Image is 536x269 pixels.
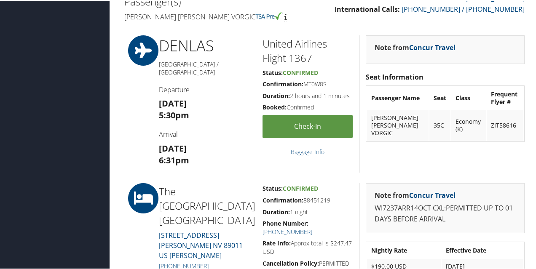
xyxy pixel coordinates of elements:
h5: 2 hours and 1 minutes [263,91,353,99]
h5: 88451219 [263,195,353,204]
span: Confirmed [283,184,318,192]
a: [STREET_ADDRESS][PERSON_NAME] NV 89011 US [PERSON_NAME] [159,230,243,259]
h4: Departure [159,84,249,93]
td: [PERSON_NAME] [PERSON_NAME] VORGIC [367,109,429,140]
a: Concur Travel [409,42,456,51]
h5: 1 night [263,207,353,216]
strong: Booked: [263,102,287,110]
h2: The [GEOGRAPHIC_DATA] [GEOGRAPHIC_DATA] [159,184,249,226]
strong: Seat Information [366,72,423,81]
a: [PHONE_NUMBER] [263,227,312,235]
h2: United Airlines Flight 1367 [263,36,353,64]
strong: Confirmation: [263,79,303,87]
strong: [DATE] [159,97,187,108]
h4: Arrival [159,129,249,138]
a: [PHONE_NUMBER] [159,261,209,269]
strong: Status: [263,184,283,192]
th: Seat [429,86,450,109]
strong: 6:31pm [159,154,189,165]
span: Confirmed [283,68,318,76]
strong: Phone Number: [263,218,308,226]
strong: Note from [375,190,456,199]
strong: Status: [263,68,283,76]
p: WI7237ARR14OCT CXL:PERMITTED UP TO 01 DAYS BEFORE ARRIVAL [375,202,516,224]
h5: MT0W8S [263,79,353,88]
strong: Note from [375,42,456,51]
th: Nightly Rate [367,242,441,257]
td: Economy (K) [451,109,486,140]
strong: [DATE] [159,142,187,153]
strong: Confirmation: [263,195,303,203]
strong: Duration: [263,207,290,215]
th: Frequent Flyer # [487,86,523,109]
th: Effective Date [442,242,523,257]
h5: Approx total is $247.47 USD [263,238,353,255]
a: Concur Travel [409,190,456,199]
td: 35C [429,109,450,140]
h1: DEN LAS [159,35,249,56]
a: Check-in [263,114,353,137]
h4: [PERSON_NAME] [PERSON_NAME] Vorgic [124,11,318,21]
strong: Cancellation Policy: [263,258,319,266]
h5: [GEOGRAPHIC_DATA] / [GEOGRAPHIC_DATA] [159,59,249,76]
img: tsa-precheck.png [255,11,283,19]
strong: Duration: [263,91,290,99]
th: Passenger Name [367,86,429,109]
h5: Confirmed [263,102,353,111]
strong: 5:30pm [159,109,189,120]
td: ZIT58616 [487,109,523,140]
th: Class [451,86,486,109]
a: [PHONE_NUMBER] / [PHONE_NUMBER] [402,4,525,13]
strong: International Calls: [335,4,400,13]
strong: Rate Info: [263,238,291,246]
a: Baggage Info [291,147,324,155]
